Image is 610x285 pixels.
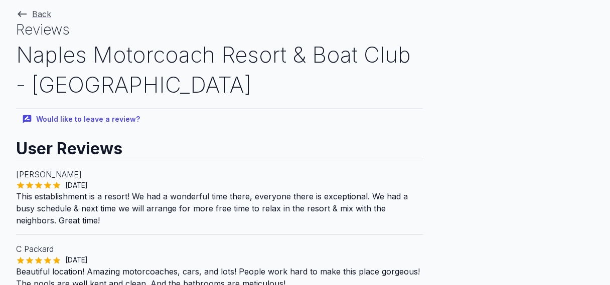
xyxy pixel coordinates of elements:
span: [DATE] [61,180,92,190]
h2: Naples Motorcoach Resort & Boat Club - [GEOGRAPHIC_DATA] [16,40,423,100]
button: Would like to leave a review? [16,109,148,130]
p: This establishment is a resort! We had a wonderful time there, everyone there is exceptional. We ... [16,190,423,226]
span: [DATE] [61,255,92,265]
h1: Reviews [16,20,423,40]
h2: User Reviews [16,130,423,160]
a: Back [16,9,51,19]
p: C Packard [16,243,423,255]
p: [PERSON_NAME] [16,168,423,180]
